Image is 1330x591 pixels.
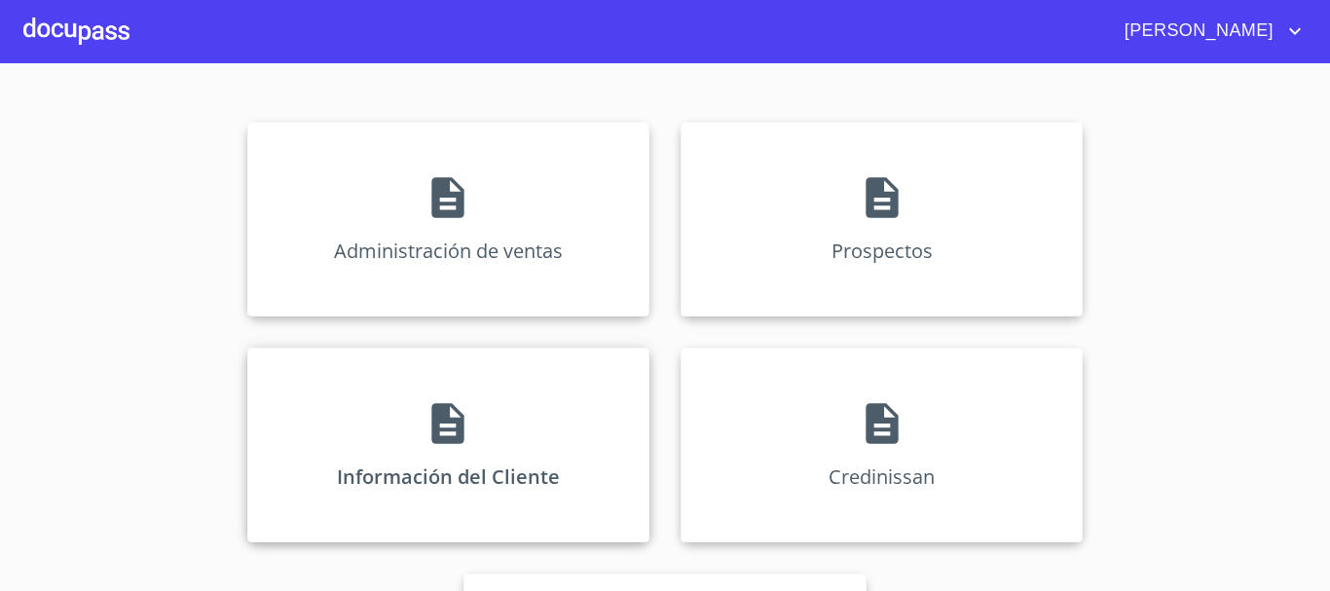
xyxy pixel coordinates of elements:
p: Credinissan [829,463,935,490]
p: Administración de ventas [334,238,563,264]
button: account of current user [1110,16,1307,47]
p: Prospectos [831,238,933,264]
p: Información del Cliente [337,463,560,490]
span: [PERSON_NAME] [1110,16,1283,47]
